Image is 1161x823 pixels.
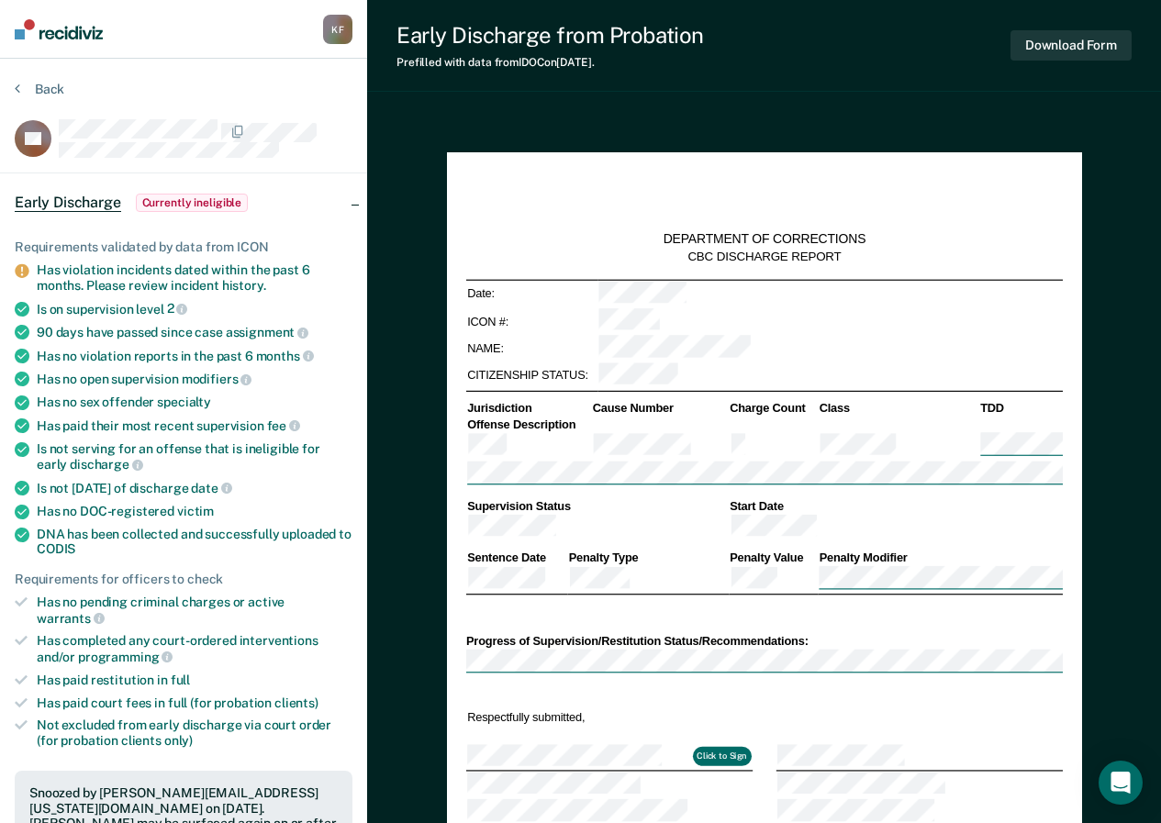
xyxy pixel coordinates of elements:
[37,633,352,664] div: Has completed any court-ordered interventions and/or
[687,249,841,264] div: CBC DISCHARGE REPORT
[978,401,1062,417] th: TDD
[136,194,249,212] span: Currently ineligible
[256,349,314,363] span: months
[37,480,352,496] div: Is not [DATE] of discharge
[171,673,190,687] span: full
[1010,30,1132,61] button: Download Form
[1099,761,1143,805] div: Open Intercom Messenger
[157,395,211,409] span: specialty
[692,747,751,765] button: Click to Sign
[78,650,173,664] span: programming
[15,19,103,39] img: Recidiviz
[728,401,817,417] th: Charge Count
[37,324,352,340] div: 90 days have passed since case
[465,634,1062,650] div: Progress of Supervision/Restitution Status/Recommendations:
[191,481,231,495] span: date
[591,401,728,417] th: Cause Number
[37,527,352,558] div: DNA has been collected and successfully uploaded to
[663,231,865,248] div: DEPARTMENT OF CORRECTIONS
[465,498,728,514] th: Supervision Status
[37,395,352,410] div: Has no sex offender
[37,371,352,387] div: Has no open supervision
[728,498,1062,514] th: Start Date
[177,504,214,518] span: victim
[37,301,352,317] div: Is on supervision level
[396,22,704,49] div: Early Discharge from Probation
[37,611,105,626] span: warrants
[226,325,308,339] span: assignment
[15,239,352,255] div: Requirements validated by data from ICON
[37,441,352,473] div: Is not serving for an offense that is ineligible for early
[465,335,597,362] td: NAME:
[37,695,352,711] div: Has paid court fees in full (for probation
[465,401,591,417] th: Jurisdiction
[15,572,352,587] div: Requirements for officers to check
[70,457,143,472] span: discharge
[274,695,318,710] span: clients)
[37,262,352,294] div: Has violation incidents dated within the past 6 months. Please review incident history.
[465,416,591,431] th: Offense Description
[37,504,352,519] div: Has no DOC-registered
[15,194,121,212] span: Early Discharge
[465,708,752,726] td: Respectfully submitted,
[818,550,1063,565] th: Penalty Modifier
[164,733,193,748] span: only)
[182,372,252,386] span: modifiers
[37,595,352,626] div: Has no pending criminal charges or active
[567,550,729,565] th: Penalty Type
[465,307,597,335] td: ICON #:
[37,717,352,749] div: Not excluded from early discharge via court order (for probation clients
[167,301,188,316] span: 2
[37,673,352,688] div: Has paid restitution in
[465,550,567,565] th: Sentence Date
[323,15,352,44] div: K F
[37,541,75,556] span: CODIS
[37,417,352,434] div: Has paid their most recent supervision
[818,401,979,417] th: Class
[15,81,64,97] button: Back
[323,15,352,44] button: KF
[267,418,300,433] span: fee
[728,550,817,565] th: Penalty Value
[465,361,597,389] td: CITIZENSHIP STATUS:
[465,280,597,307] td: Date:
[396,56,704,69] div: Prefilled with data from IDOC on [DATE] .
[37,348,352,364] div: Has no violation reports in the past 6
